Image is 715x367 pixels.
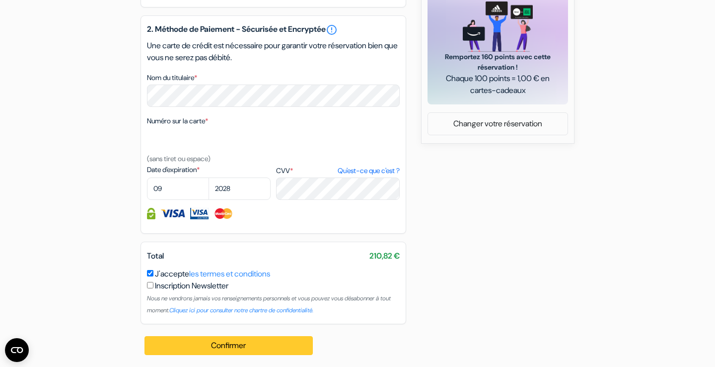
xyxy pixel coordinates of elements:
[147,73,197,83] label: Nom du titulaire
[155,280,228,292] label: Inscription Newsletter
[144,336,313,355] button: Confirmer
[147,251,164,261] span: Total
[5,338,29,362] button: Ouvrir le widget CMP
[147,294,391,314] small: Nous ne vendrons jamais vos renseignements personnels et vous pouvez vous désabonner à tout moment.
[326,24,338,36] a: error_outline
[338,166,400,176] a: Qu'est-ce que c'est ?
[147,154,211,163] small: (sans tiret ou espace)
[169,306,313,314] a: Cliquez ici pour consulter notre chartre de confidentialité.
[155,268,270,280] label: J'accepte
[214,208,234,219] img: Master Card
[189,269,270,279] a: les termes et conditions
[160,208,185,219] img: Visa
[147,165,271,175] label: Date d'expiration
[190,208,208,219] img: Visa Electron
[147,24,400,36] h5: 2. Méthode de Paiement - Sécurisée et Encryptée
[147,116,208,126] label: Numéro sur la carte
[428,114,568,133] a: Changer votre réservation
[276,166,400,176] label: CVV
[439,52,556,73] span: Remportez 160 points avec cette réservation !
[439,73,556,96] span: Chaque 100 points = 1,00 € en cartes-cadeaux
[147,208,155,219] img: Information de carte de crédit entièrement encryptée et sécurisée
[463,1,533,52] img: gift_card_hero_new.png
[369,250,400,262] span: 210,82 €
[147,40,400,64] p: Une carte de crédit est nécessaire pour garantir votre réservation bien que vous ne serez pas déb...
